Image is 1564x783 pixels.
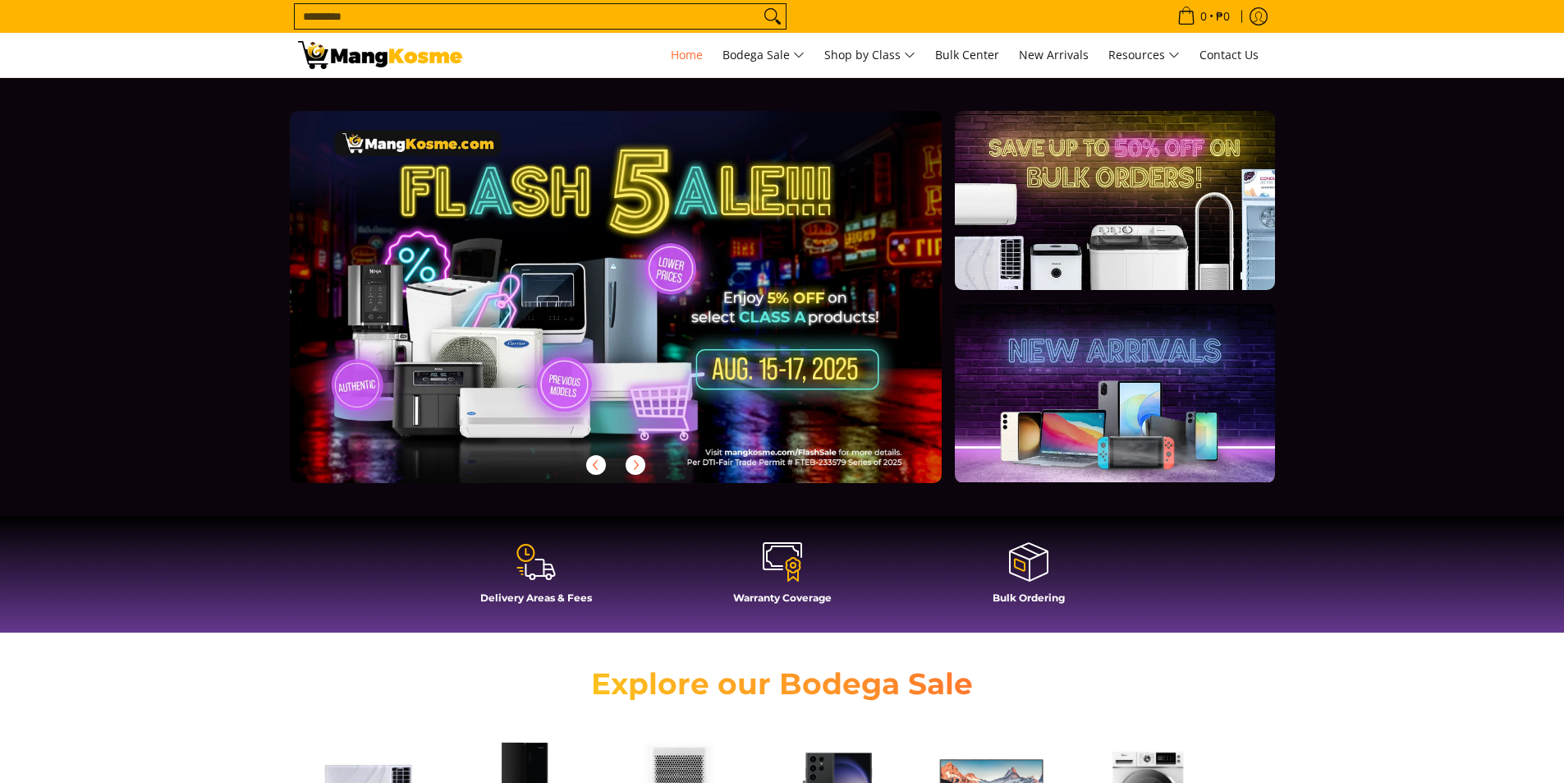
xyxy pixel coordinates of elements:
span: Bodega Sale [722,45,805,66]
a: Warranty Coverage [667,541,897,616]
h2: Explore our Bodega Sale [544,666,1020,702]
a: Bulk Center [927,33,1007,77]
h4: Bulk Ordering [914,592,1144,604]
span: New Arrivals [1019,47,1089,62]
a: Delivery Areas & Fees [421,541,651,616]
span: Shop by Class [824,45,915,66]
a: Resources [1100,33,1188,77]
a: Contact Us [1191,33,1267,77]
span: • [1172,7,1235,25]
nav: Main Menu [479,33,1267,77]
a: Shop by Class [816,33,924,77]
a: New Arrivals [1011,33,1097,77]
h4: Delivery Areas & Fees [421,592,651,604]
button: Search [759,4,786,29]
button: Next [617,447,654,483]
img: Mang Kosme: Your Home Appliances Warehouse Sale Partner! [298,41,462,69]
span: Home [671,47,703,62]
span: Contact Us [1199,47,1259,62]
span: ₱0 [1213,11,1232,22]
a: Home [663,33,711,77]
span: Resources [1108,45,1180,66]
span: Bulk Center [935,47,999,62]
a: More [290,111,995,509]
h4: Warranty Coverage [667,592,897,604]
span: 0 [1198,11,1209,22]
a: Bulk Ordering [914,541,1144,616]
button: Previous [578,447,614,483]
a: Bodega Sale [714,33,813,77]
